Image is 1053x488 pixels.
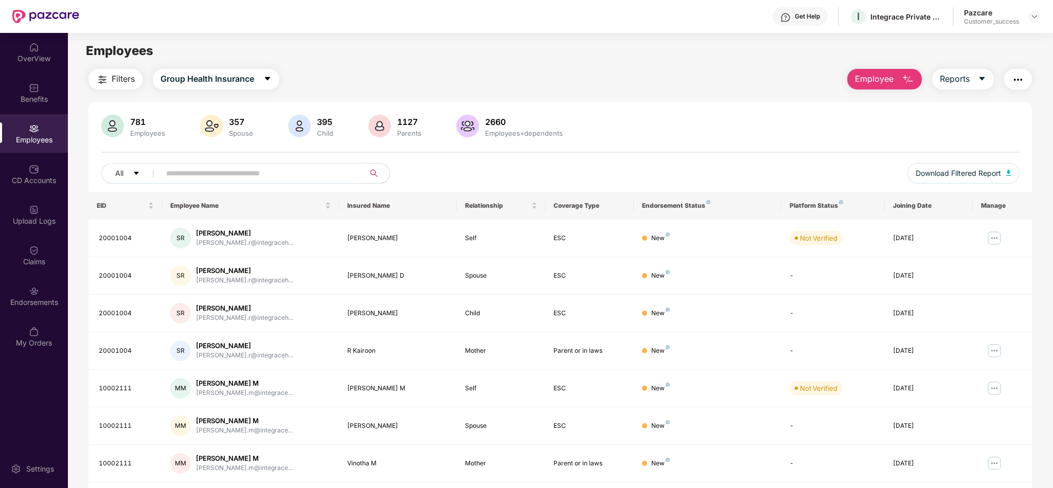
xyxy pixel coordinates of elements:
div: [PERSON_NAME] M [347,384,449,393]
img: svg+xml;base64,PHN2ZyB4bWxucz0iaHR0cDovL3d3dy53My5vcmcvMjAwMC9zdmciIHhtbG5zOnhsaW5rPSJodHRwOi8vd3... [200,115,223,137]
div: [PERSON_NAME].r@integraceh... [196,313,293,323]
button: Filters [88,69,142,89]
th: Insured Name [339,192,457,220]
div: Parent or in laws [554,459,626,468]
img: svg+xml;base64,PHN2ZyB4bWxucz0iaHR0cDovL3d3dy53My5vcmcvMjAwMC9zdmciIHhtbG5zOnhsaW5rPSJodHRwOi8vd3... [101,115,124,137]
button: Reportscaret-down [932,69,994,89]
div: ESC [554,384,626,393]
div: 1127 [395,117,423,127]
div: [DATE] [893,309,965,318]
div: MM [170,415,191,436]
div: [PERSON_NAME] [347,421,449,431]
img: svg+xml;base64,PHN2ZyBpZD0iTXlfT3JkZXJzIiBkYXRhLW5hbWU9Ik15IE9yZGVycyIgeG1sbnM9Imh0dHA6Ly93d3cudz... [29,327,39,337]
div: [DATE] [893,271,965,281]
img: manageButton [986,342,1003,359]
th: EID [88,192,162,220]
span: All [115,168,123,179]
div: New [651,309,670,318]
div: [PERSON_NAME].m@integrace... [196,388,293,398]
div: Vinotha M [347,459,449,468]
div: New [651,271,670,281]
div: ESC [554,309,626,318]
div: [PERSON_NAME] M [196,454,293,463]
span: caret-down [263,75,272,84]
img: svg+xml;base64,PHN2ZyB4bWxucz0iaHR0cDovL3d3dy53My5vcmcvMjAwMC9zdmciIHdpZHRoPSIyNCIgaGVpZ2h0PSIyNC... [96,74,109,86]
div: Endorsement Status [642,202,773,210]
th: Joining Date [885,192,973,220]
div: 20001004 [99,309,154,318]
img: svg+xml;base64,PHN2ZyBpZD0iRW5kb3JzZW1lbnRzIiB4bWxucz0iaHR0cDovL3d3dy53My5vcmcvMjAwMC9zdmciIHdpZH... [29,286,39,296]
td: - [781,445,885,482]
div: [PERSON_NAME].r@integraceh... [196,276,293,285]
button: Download Filtered Report [907,163,1020,184]
div: Settings [23,464,57,474]
div: New [651,421,670,431]
div: [DATE] [893,421,965,431]
img: svg+xml;base64,PHN2ZyB4bWxucz0iaHR0cDovL3d3dy53My5vcmcvMjAwMC9zdmciIHdpZHRoPSI4IiBoZWlnaHQ9IjgiIH... [666,232,670,237]
span: Employee [855,73,894,85]
div: Self [465,233,537,243]
div: Mother [465,346,537,356]
div: 10002111 [99,384,154,393]
img: manageButton [986,230,1003,246]
div: Spouse [465,271,537,281]
div: 20001004 [99,346,154,356]
div: Platform Status [790,202,877,210]
div: [PERSON_NAME] M [196,378,293,388]
div: Parents [395,129,423,137]
div: [PERSON_NAME].r@integraceh... [196,238,293,248]
div: [DATE] [893,346,965,356]
img: svg+xml;base64,PHN2ZyB4bWxucz0iaHR0cDovL3d3dy53My5vcmcvMjAwMC9zdmciIHdpZHRoPSI4IiBoZWlnaHQ9IjgiIH... [666,345,670,349]
img: svg+xml;base64,PHN2ZyBpZD0iQmVuZWZpdHMiIHhtbG5zPSJodHRwOi8vd3d3LnczLm9yZy8yMDAwL3N2ZyIgd2lkdGg9Ij... [29,83,39,93]
td: - [781,332,885,370]
div: Employees+dependents [483,129,565,137]
span: Filters [112,73,135,85]
img: svg+xml;base64,PHN2ZyB4bWxucz0iaHR0cDovL3d3dy53My5vcmcvMjAwMC9zdmciIHhtbG5zOnhsaW5rPSJodHRwOi8vd3... [288,115,311,137]
img: svg+xml;base64,PHN2ZyB4bWxucz0iaHR0cDovL3d3dy53My5vcmcvMjAwMC9zdmciIHhtbG5zOnhsaW5rPSJodHRwOi8vd3... [368,115,391,137]
div: SR [170,303,191,323]
img: svg+xml;base64,PHN2ZyBpZD0iRHJvcGRvd24tMzJ4MzIiIHhtbG5zPSJodHRwOi8vd3d3LnczLm9yZy8yMDAwL3N2ZyIgd2... [1030,12,1039,21]
span: Download Filtered Report [916,168,1001,179]
div: 357 [227,117,255,127]
div: R Kairoon [347,346,449,356]
div: 781 [128,117,167,127]
div: [PERSON_NAME] [196,303,293,313]
div: [PERSON_NAME] [196,266,293,276]
div: Get Help [795,12,820,21]
button: Group Health Insurancecaret-down [153,69,279,89]
div: Spouse [227,129,255,137]
img: svg+xml;base64,PHN2ZyBpZD0iQ2xhaW0iIHhtbG5zPSJodHRwOi8vd3d3LnczLm9yZy8yMDAwL3N2ZyIgd2lkdGg9IjIwIi... [29,245,39,256]
img: svg+xml;base64,PHN2ZyB4bWxucz0iaHR0cDovL3d3dy53My5vcmcvMjAwMC9zdmciIHdpZHRoPSIyNCIgaGVpZ2h0PSIyNC... [1012,74,1024,86]
img: svg+xml;base64,PHN2ZyBpZD0iQ0RfQWNjb3VudHMiIGRhdGEtbmFtZT0iQ0QgQWNjb3VudHMiIHhtbG5zPSJodHRwOi8vd3... [29,164,39,174]
div: 20001004 [99,271,154,281]
button: search [364,163,390,184]
img: svg+xml;base64,PHN2ZyB4bWxucz0iaHR0cDovL3d3dy53My5vcmcvMjAwMC9zdmciIHdpZHRoPSI4IiBoZWlnaHQ9IjgiIH... [706,200,710,204]
img: svg+xml;base64,PHN2ZyB4bWxucz0iaHR0cDovL3d3dy53My5vcmcvMjAwMC9zdmciIHhtbG5zOnhsaW5rPSJodHRwOi8vd3... [456,115,479,137]
img: svg+xml;base64,PHN2ZyB4bWxucz0iaHR0cDovL3d3dy53My5vcmcvMjAwMC9zdmciIHdpZHRoPSI4IiBoZWlnaHQ9IjgiIH... [666,308,670,312]
span: Reports [940,73,970,85]
th: Manage [973,192,1032,220]
img: svg+xml;base64,PHN2ZyB4bWxucz0iaHR0cDovL3d3dy53My5vcmcvMjAwMC9zdmciIHhtbG5zOnhsaW5rPSJodHRwOi8vd3... [902,74,914,86]
div: [PERSON_NAME] [347,233,449,243]
div: SR [170,228,191,248]
div: Spouse [465,421,537,431]
img: svg+xml;base64,PHN2ZyBpZD0iRW1wbG95ZWVzIiB4bWxucz0iaHR0cDovL3d3dy53My5vcmcvMjAwMC9zdmciIHdpZHRoPS... [29,123,39,134]
div: New [651,233,670,243]
th: Coverage Type [545,192,634,220]
span: caret-down [978,75,986,84]
img: svg+xml;base64,PHN2ZyBpZD0iSG9tZSIgeG1sbnM9Imh0dHA6Ly93d3cudzMub3JnLzIwMDAvc3ZnIiB3aWR0aD0iMjAiIG... [29,42,39,52]
th: Employee Name [162,192,339,220]
div: Not Verified [800,233,837,243]
td: - [781,407,885,445]
button: Allcaret-down [101,163,164,184]
div: [PERSON_NAME].m@integrace... [196,426,293,436]
img: svg+xml;base64,PHN2ZyB4bWxucz0iaHR0cDovL3d3dy53My5vcmcvMjAwMC9zdmciIHhtbG5zOnhsaW5rPSJodHRwOi8vd3... [1006,170,1011,176]
div: New [651,346,670,356]
span: Employees [86,43,153,58]
div: [DATE] [893,459,965,468]
div: [PERSON_NAME] D [347,271,449,281]
div: [DATE] [893,233,965,243]
img: svg+xml;base64,PHN2ZyB4bWxucz0iaHR0cDovL3d3dy53My5vcmcvMjAwMC9zdmciIHdpZHRoPSI4IiBoZWlnaHQ9IjgiIH... [666,420,670,424]
span: Relationship [465,202,529,210]
td: - [781,295,885,332]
